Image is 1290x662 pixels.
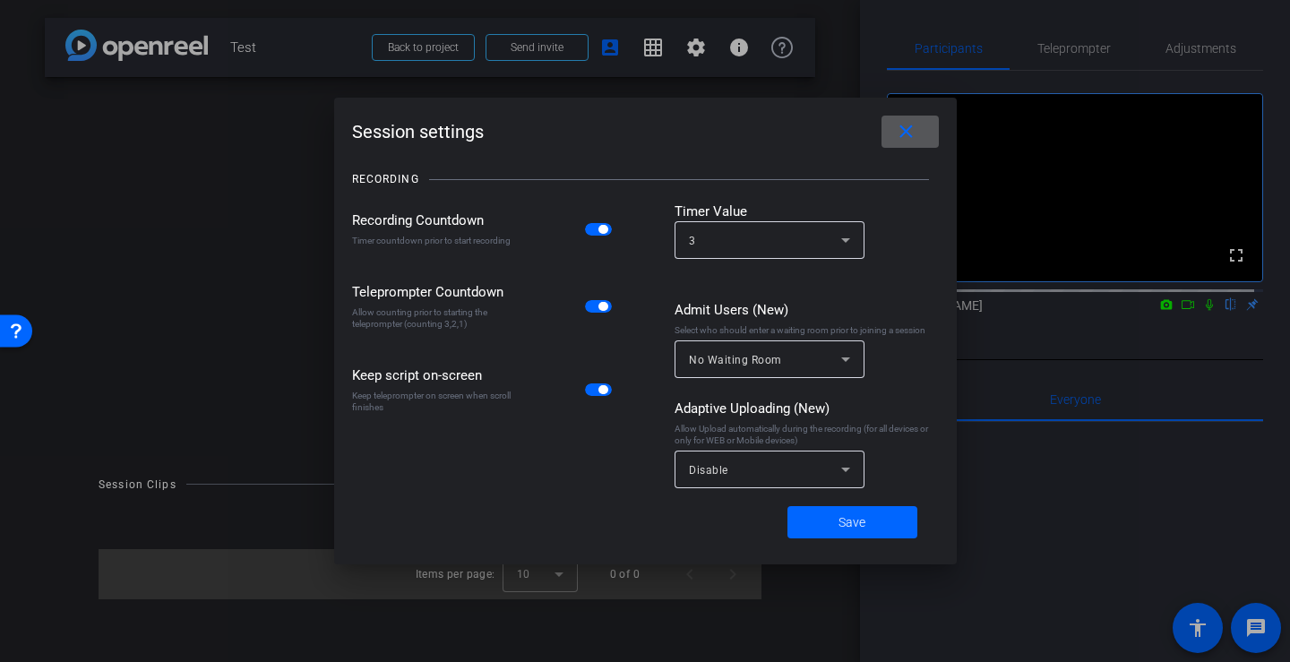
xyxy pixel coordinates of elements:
span: Save [838,513,865,532]
div: Timer Value [675,202,939,221]
div: Adaptive Uploading (New) [675,399,939,418]
div: Keep teleprompter on screen when scroll finishes [352,390,518,413]
span: 3 [689,235,696,247]
span: Disable [689,464,728,477]
div: RECORDING [352,170,419,188]
div: Allow Upload automatically during the recording (for all devices or only for WEB or Mobile devices) [675,423,939,446]
openreel-title-line: RECORDING [352,157,939,202]
div: Timer countdown prior to start recording [352,235,518,246]
div: Session settings [352,116,939,148]
div: Select who should enter a waiting room prior to joining a session [675,324,939,336]
span: No Waiting Room [689,354,782,366]
button: Save [787,506,917,538]
div: Admit Users (New) [675,300,939,320]
mat-icon: close [895,121,917,143]
div: Allow counting prior to starting the teleprompter (counting 3,2,1) [352,306,518,330]
div: Recording Countdown [352,211,518,230]
div: Teleprompter Countdown [352,282,518,302]
div: Keep script on-screen [352,365,518,385]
